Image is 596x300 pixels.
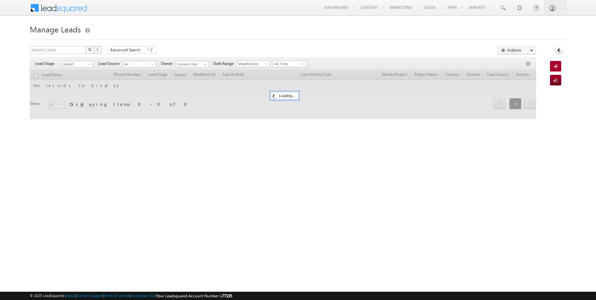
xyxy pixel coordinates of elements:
span: Contact [60,61,91,67]
span: 77195 [222,293,232,298]
a: Contact Support [76,293,103,298]
button: Actions [498,46,536,54]
a: Show All Items [200,61,208,68]
a: About [66,293,75,298]
span: Modified On [236,61,268,67]
a: Modified On [236,61,270,67]
span: All Time [273,61,304,67]
a: Acceptable Use [130,293,156,298]
a: Terms of Service [104,293,129,298]
span: All [123,61,154,67]
a: All [122,61,156,68]
span: Lead Source [98,61,122,67]
span: Manage Leads [30,24,81,34]
button: ? [94,46,102,54]
span: ? [96,47,99,53]
span: Date Range [213,61,236,67]
a: All Time [273,61,306,67]
img: Search [88,48,91,51]
span: Advanced Search [110,47,142,53]
span: Lead Stage [35,61,59,67]
a: Contact [59,61,93,68]
span: Owner [161,61,175,67]
span: Your Leadsquared Account Number is [157,293,232,298]
span: © 2025 LeadSquared | | | | | [30,293,232,299]
input: Type to Search [175,61,209,68]
div: Loading... [271,92,299,100]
